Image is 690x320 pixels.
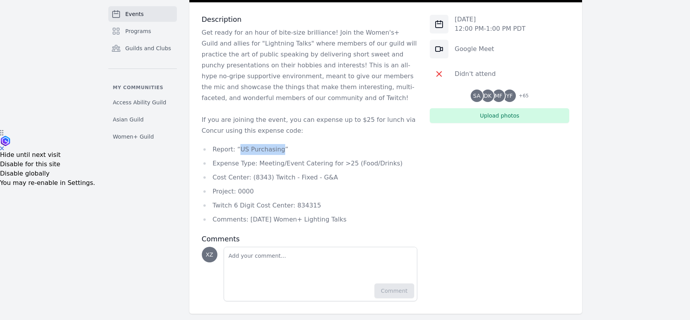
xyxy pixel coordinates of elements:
p: If you are joining the event, you can expense up to $25 for lunch via Concur using this expense c... [202,114,418,136]
span: Events [125,10,144,18]
button: Upload photos [430,108,569,123]
span: XZ [206,252,213,257]
span: MF [495,93,503,98]
span: Programs [125,27,151,35]
p: 12:00 PM - 1:00 PM PDT [455,24,526,33]
span: Access Ability Guild [113,98,166,106]
span: YF [506,93,513,98]
nav: Sidebar [108,6,177,144]
div: Didn't attend [455,69,496,79]
li: Project: 0000 [202,186,418,197]
a: Events [108,6,177,22]
a: Programs [108,23,177,39]
a: Asian Guild [108,113,177,127]
p: Get ready for an hour of bite-size brilliance! Join the Women's+ Guild and allies for "Lightning ... [202,27,418,104]
a: Google Meet [455,45,494,53]
h3: Comments [202,234,418,244]
li: Cost Center: (8343) Twitch - Fixed - G&A [202,172,418,183]
span: Asian Guild [113,116,144,123]
li: Expense Type: Meeting/Event Catering for >25 (Food/Drinks) [202,158,418,169]
span: Women+ Guild [113,133,154,141]
a: Access Ability Guild [108,95,177,109]
li: Comments: [DATE] Women+ Lighting Talks [202,214,418,225]
span: + 65 [514,91,529,102]
p: [DATE] [455,15,526,24]
span: Guilds and Clubs [125,44,171,52]
a: Women+ Guild [108,130,177,144]
span: DK [484,93,492,98]
span: SA [473,93,480,98]
li: Twitch 6 Digit Cost Center: 834315 [202,200,418,211]
li: Report: “US Purchasing” [202,144,418,155]
button: Comment [374,283,415,298]
a: Guilds and Clubs [108,40,177,56]
p: My communities [108,84,177,91]
h3: Description [202,15,418,24]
